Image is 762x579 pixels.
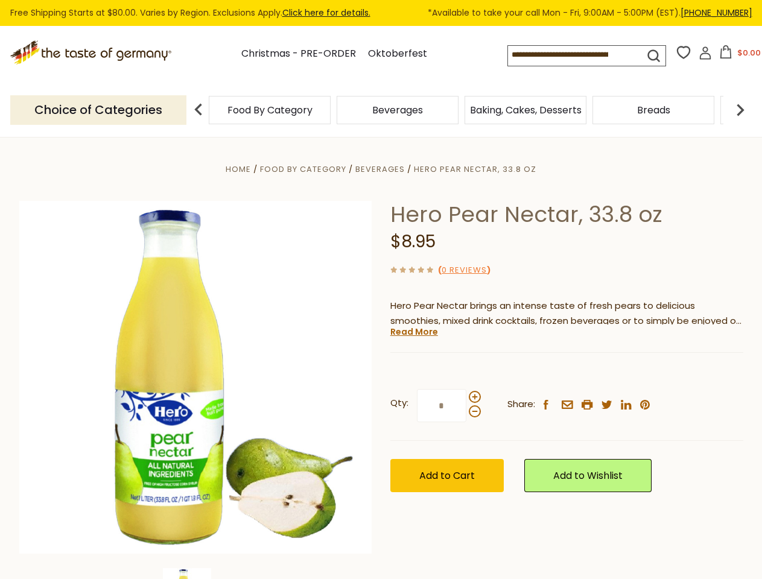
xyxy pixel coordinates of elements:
[372,106,423,115] a: Beverages
[355,163,405,175] a: Beverages
[737,47,761,59] span: $0.00
[428,6,752,20] span: *Available to take your call Mon - Fri, 9:00AM - 5:00PM (EST).
[10,95,186,125] p: Choice of Categories
[419,469,475,482] span: Add to Cart
[681,7,752,19] a: [PHONE_NUMBER]
[227,106,313,115] a: Food By Category
[442,264,487,277] a: 0 Reviews
[282,7,370,19] a: Click here for details.
[390,230,436,253] span: $8.95
[390,201,743,228] h1: Hero Pear Nectar, 33.8 oz
[417,389,466,422] input: Qty:
[226,163,251,175] a: Home
[390,459,504,492] button: Add to Cart
[524,459,652,492] a: Add to Wishlist
[260,163,346,175] a: Food By Category
[728,98,752,122] img: next arrow
[368,46,427,62] a: Oktoberfest
[390,396,408,411] strong: Qty:
[10,6,752,20] div: Free Shipping Starts at $80.00. Varies by Region. Exclusions Apply.
[186,98,211,122] img: previous arrow
[470,106,582,115] a: Baking, Cakes, Desserts
[390,299,743,329] p: Hero Pear Nectar brings an intense taste of fresh pears to delicious smoothies, mixed drink cockt...
[19,201,372,554] img: Hero Pear Nectar, 33.8 oz
[438,264,491,276] span: ( )
[637,106,670,115] a: Breads
[414,163,536,175] a: Hero Pear Nectar, 33.8 oz
[390,326,438,338] a: Read More
[507,397,535,412] span: Share:
[241,46,356,62] a: Christmas - PRE-ORDER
